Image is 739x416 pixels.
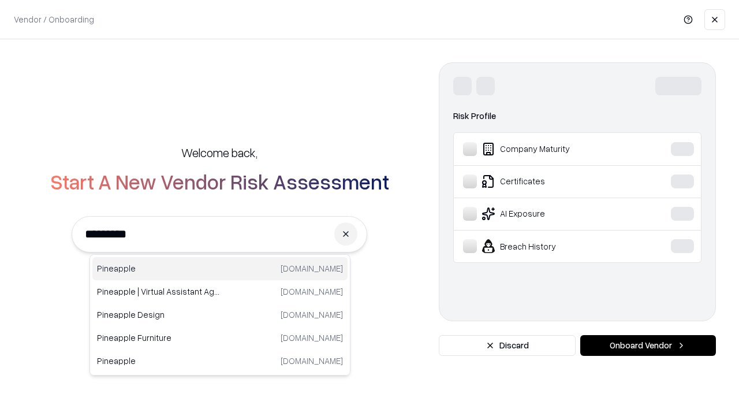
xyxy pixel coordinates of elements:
[281,355,343,367] p: [DOMAIN_NAME]
[97,332,220,344] p: Pineapple Furniture
[281,332,343,344] p: [DOMAIN_NAME]
[89,254,350,376] div: Suggestions
[463,174,636,188] div: Certificates
[463,142,636,156] div: Company Maturity
[181,144,257,161] h5: Welcome back,
[463,207,636,221] div: AI Exposure
[50,170,389,193] h2: Start A New Vendor Risk Assessment
[453,109,701,123] div: Risk Profile
[97,309,220,321] p: Pineapple Design
[97,355,220,367] p: Pineapple
[439,335,576,356] button: Discard
[281,309,343,321] p: [DOMAIN_NAME]
[281,285,343,298] p: [DOMAIN_NAME]
[14,13,94,25] p: Vendor / Onboarding
[281,262,343,274] p: [DOMAIN_NAME]
[97,285,220,298] p: Pineapple | Virtual Assistant Agency
[580,335,716,356] button: Onboard Vendor
[97,262,220,274] p: Pineapple
[463,239,636,253] div: Breach History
